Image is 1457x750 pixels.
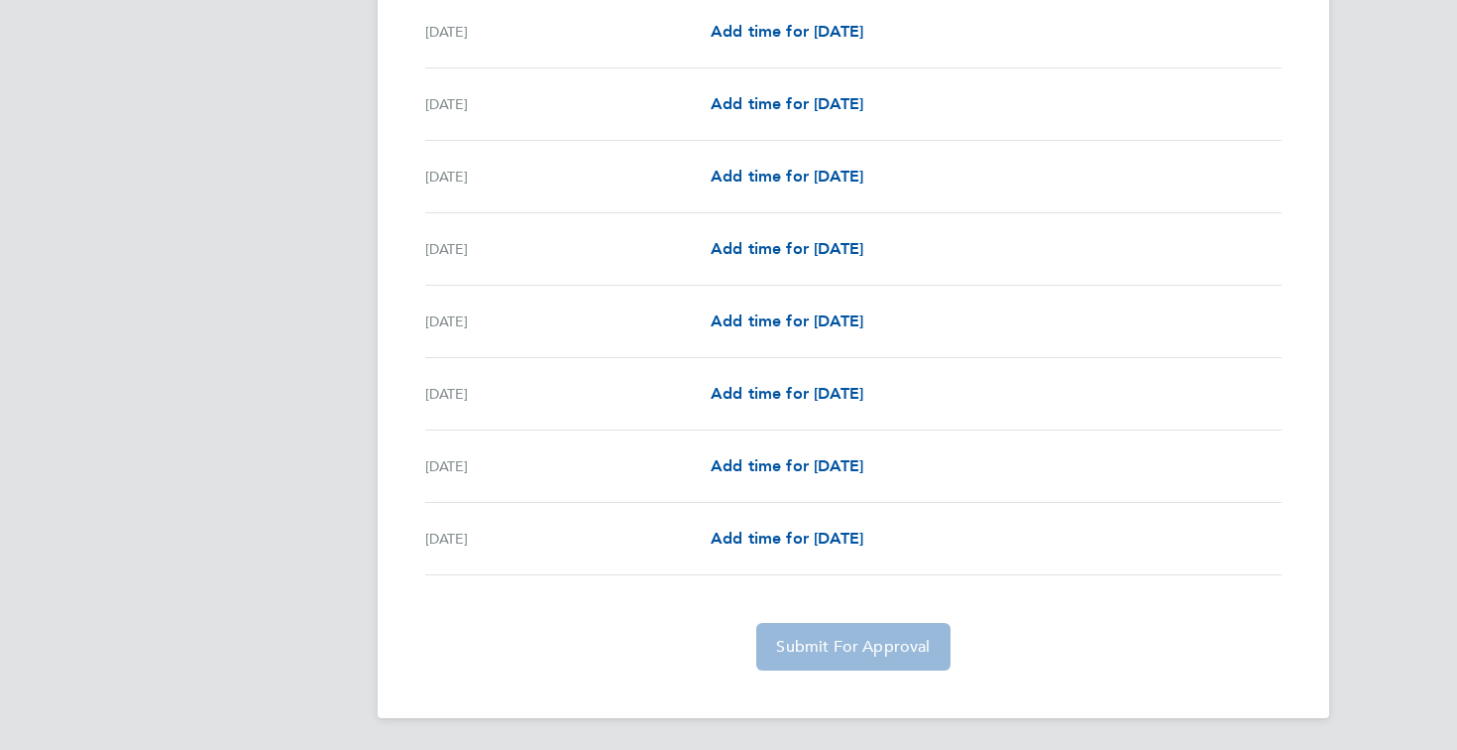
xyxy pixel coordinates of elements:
[711,454,863,478] a: Add time for [DATE]
[711,456,863,475] span: Add time for [DATE]
[711,237,863,261] a: Add time for [DATE]
[711,529,863,548] span: Add time for [DATE]
[711,92,863,116] a: Add time for [DATE]
[425,454,711,478] div: [DATE]
[711,94,863,113] span: Add time for [DATE]
[711,384,863,403] span: Add time for [DATE]
[711,22,863,41] span: Add time for [DATE]
[425,92,711,116] div: [DATE]
[711,312,863,330] span: Add time for [DATE]
[711,165,863,188] a: Add time for [DATE]
[425,310,711,333] div: [DATE]
[711,167,863,186] span: Add time for [DATE]
[425,527,711,551] div: [DATE]
[711,20,863,44] a: Add time for [DATE]
[425,382,711,406] div: [DATE]
[425,165,711,188] div: [DATE]
[711,382,863,406] a: Add time for [DATE]
[711,527,863,551] a: Add time for [DATE]
[425,20,711,44] div: [DATE]
[711,310,863,333] a: Add time for [DATE]
[711,239,863,258] span: Add time for [DATE]
[425,237,711,261] div: [DATE]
